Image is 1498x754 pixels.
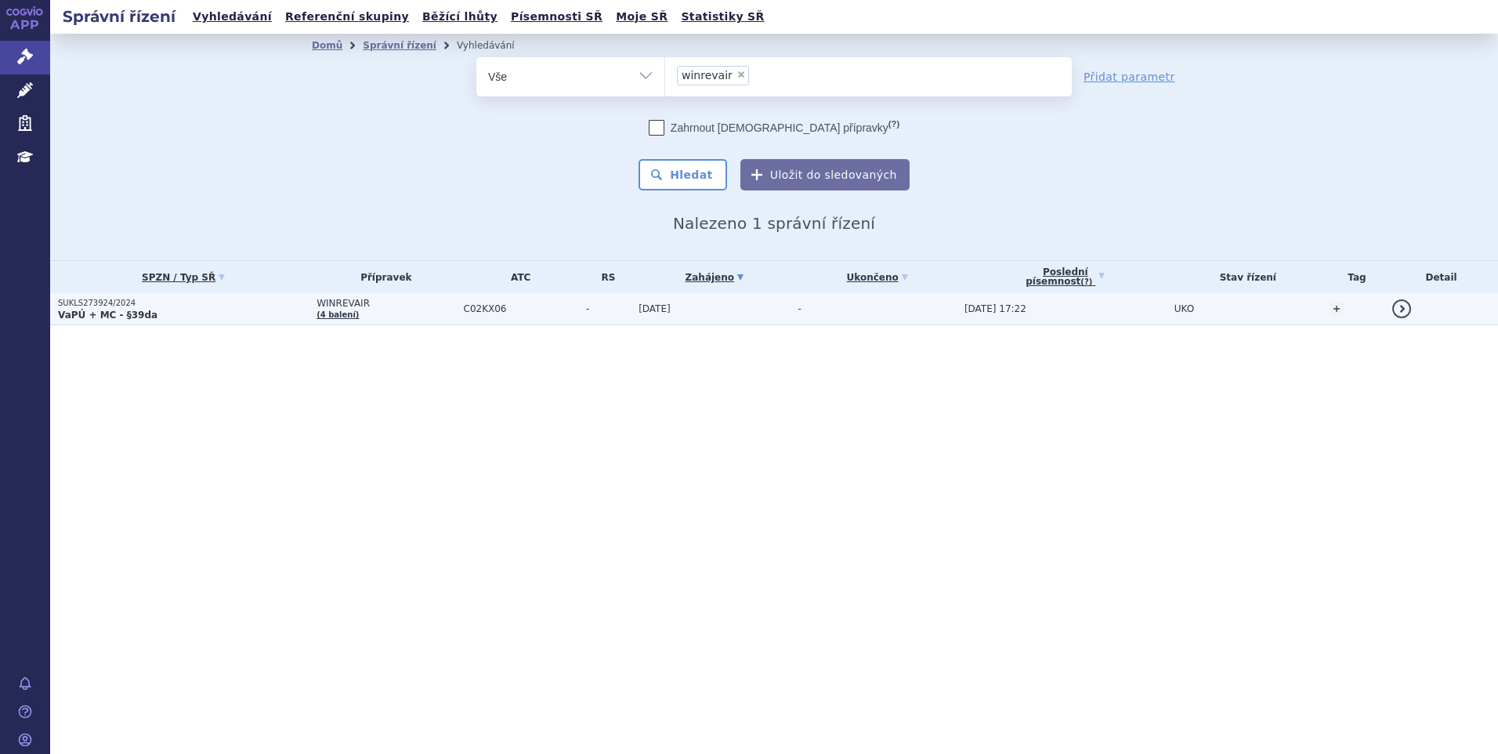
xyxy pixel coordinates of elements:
[888,119,899,129] abbr: (?)
[1084,69,1175,85] a: Přidat parametr
[676,6,769,27] a: Statistiky SŘ
[1392,299,1411,318] a: detail
[639,303,671,314] span: [DATE]
[673,214,875,233] span: Nalezeno 1 správní řízení
[740,159,910,190] button: Uložit do sledovaných
[798,266,956,288] a: Ukončeno
[317,298,455,309] span: WINREVAIR
[1330,302,1344,316] a: +
[363,40,436,51] a: Správní řízení
[1322,261,1384,293] th: Tag
[1384,261,1498,293] th: Detail
[639,159,727,190] button: Hledat
[456,261,579,293] th: ATC
[611,6,672,27] a: Moje SŘ
[50,5,188,27] h2: Správní řízení
[280,6,414,27] a: Referenční skupiny
[639,266,790,288] a: Zahájeno
[188,6,277,27] a: Vyhledávání
[418,6,502,27] a: Běžící lhůty
[312,40,342,51] a: Domů
[317,310,359,319] a: (4 balení)
[578,261,631,293] th: RS
[798,303,801,314] span: -
[649,120,899,136] label: Zahrnout [DEMOGRAPHIC_DATA] přípravky
[58,298,309,309] p: SUKLS273924/2024
[964,303,1026,314] span: [DATE] 17:22
[58,266,309,288] a: SPZN / Typ SŘ
[586,303,631,314] span: -
[682,70,733,81] span: winrevair
[309,261,455,293] th: Přípravek
[754,65,762,85] input: winrevair
[464,303,579,314] span: C02KX06
[58,310,157,321] strong: VaPÚ + MC - §39da
[1167,261,1322,293] th: Stav řízení
[506,6,607,27] a: Písemnosti SŘ
[736,70,746,79] span: ×
[457,34,535,57] li: Vyhledávání
[964,261,1167,293] a: Poslednípísemnost(?)
[1174,303,1194,314] span: UKO
[1080,277,1092,287] abbr: (?)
